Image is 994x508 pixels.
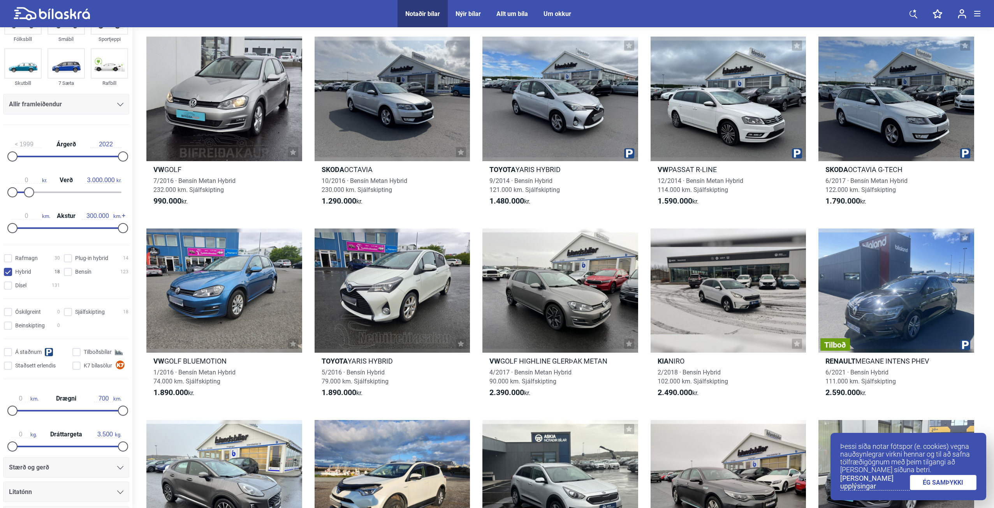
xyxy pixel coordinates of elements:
[15,322,45,330] span: Beinskipting
[11,177,47,184] span: kr.
[482,37,638,213] a: ToyotaYARIS HYBRID9/2014 · Bensín Hybrid121.000 km. Sjálfskipting1.480.000kr.
[55,141,78,148] span: Árgerð
[482,229,638,405] a: VWGOLF HIGHLINE GLERÞAK METAN4/2017 · Bensín Metan Hybrid90.000 km. Sjálfskipting2.390.000kr.
[75,268,91,276] span: Bensín
[818,37,974,213] a: SkodaOCTAVIA G-TECH6/2017 · Bensín Metan Hybrid122.000 km. Sjálfskipting1.790.000kr.
[651,165,806,174] h2: PASSAT R-LINE
[91,35,128,44] div: Sportjeppi
[153,388,194,397] span: kr.
[825,388,866,397] span: kr.
[651,357,806,366] h2: NIRO
[146,165,302,174] h2: GOLF
[825,369,896,385] span: 6/2021 · Bensín Hybrid 111.000 km. Sjálfskipting
[322,165,344,174] b: Skoda
[482,165,638,174] h2: YARIS HYBRID
[322,197,362,206] span: kr.
[840,443,976,474] p: Þessi síða notar fótspor (e. cookies) vegna nauðsynlegrar virkni hennar og til að safna tölfræðig...
[489,388,530,397] span: kr.
[489,369,572,385] span: 4/2017 · Bensín Metan Hybrid 90.000 km. Sjálfskipting
[405,10,440,18] a: Notaðir bílar
[75,254,108,262] span: Plug-in hybrid
[153,165,164,174] b: VW
[146,229,302,405] a: VWGOLF BLUEMOTION1/2016 · Bensín Metan Hybrid74.000 km. Sjálfskipting1.890.000kr.
[315,165,470,174] h2: OCTAVIA
[818,229,974,405] a: TilboðRenaultMEGANE INTENS PHEV6/2021 · Bensín Hybrid111.000 km. Sjálfskipting2.590.000kr.
[91,79,128,88] div: Rafbíll
[15,308,41,316] span: Óskilgreint
[84,362,112,370] span: K7 bílasölur
[322,357,348,365] b: Toyota
[4,35,42,44] div: Fólksbíll
[153,357,164,365] b: VW
[322,369,389,385] span: 5/2016 · Bensín Hybrid 79.000 km. Sjálfskipting
[15,254,38,262] span: Rafmagn
[818,165,974,174] h2: OCTAVIA G-TECH
[825,388,860,397] b: 2.590.000
[544,10,571,18] a: Um okkur
[57,308,60,316] span: 0
[146,357,302,366] h2: GOLF BLUEMOTION
[960,148,970,158] img: parking.png
[792,148,802,158] img: parking.png
[315,229,470,405] a: ToyotaYARIS HYBRID5/2016 · Bensín Hybrid79.000 km. Sjálfskipting1.890.000kr.
[322,388,356,397] b: 1.890.000
[82,213,121,220] span: km.
[624,148,634,158] img: parking.png
[825,357,855,365] b: Renault
[322,388,362,397] span: kr.
[55,254,60,262] span: 30
[48,79,85,88] div: 7 Sæta
[120,268,128,276] span: 123
[496,10,528,18] div: Allt um bíla
[95,431,121,438] span: kg.
[9,487,32,497] span: Litatónn
[11,395,39,402] span: km.
[489,165,515,174] b: Toyota
[4,79,42,88] div: Skutbíll
[658,196,692,206] b: 1.590.000
[824,341,846,349] span: Tilboð
[489,196,524,206] b: 1.480.000
[123,308,128,316] span: 18
[315,37,470,213] a: SkodaOCTAVIA10/2016 · Bensín Metan Hybrid230.000 km. Sjálfskipting1.290.000kr.
[658,357,669,365] b: Kia
[825,196,860,206] b: 1.790.000
[322,177,407,193] span: 10/2016 · Bensín Metan Hybrid 230.000 km. Sjálfskipting
[55,268,60,276] span: 18
[123,254,128,262] span: 14
[11,213,50,220] span: km.
[15,281,26,290] span: Dísel
[322,196,356,206] b: 1.290.000
[146,37,302,213] a: VWGOLF7/2016 · Bensín Metan Hybrid232.000 km. Sjálfskipting990.000kr.
[9,462,49,473] span: Stærð og gerð
[489,177,560,193] span: 9/2014 · Bensín Hybrid 121.000 km. Sjálfskipting
[94,395,121,402] span: km.
[153,369,236,385] span: 1/2016 · Bensín Metan Hybrid 74.000 km. Sjálfskipting
[52,281,60,290] span: 131
[153,197,188,206] span: kr.
[48,431,84,438] span: Dráttargeta
[48,35,85,44] div: Smábíl
[489,357,500,365] b: VW
[658,165,669,174] b: VW
[15,362,56,370] span: Staðsett erlendis
[153,388,188,397] b: 1.890.000
[658,177,743,193] span: 12/2014 · Bensín Metan Hybrid 114.000 km. Sjálfskipting
[825,197,866,206] span: kr.
[153,177,236,193] span: 7/2016 · Bensín Metan Hybrid 232.000 km. Sjálfskipting
[456,10,481,18] a: Nýir bílar
[651,229,806,405] a: KiaNIRO2/2018 · Bensín Hybrid102.000 km. Sjálfskipting2.490.000kr.
[54,396,78,402] span: Drægni
[840,475,910,490] a: [PERSON_NAME] upplýsingar
[15,348,42,356] span: Á staðnum
[55,213,77,219] span: Akstur
[818,357,974,366] h2: MEGANE INTENS PHEV
[960,340,970,350] img: parking.png
[825,165,848,174] b: Skoda
[658,388,692,397] b: 2.490.000
[75,308,105,316] span: Sjálfskipting
[15,268,31,276] span: Hybrid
